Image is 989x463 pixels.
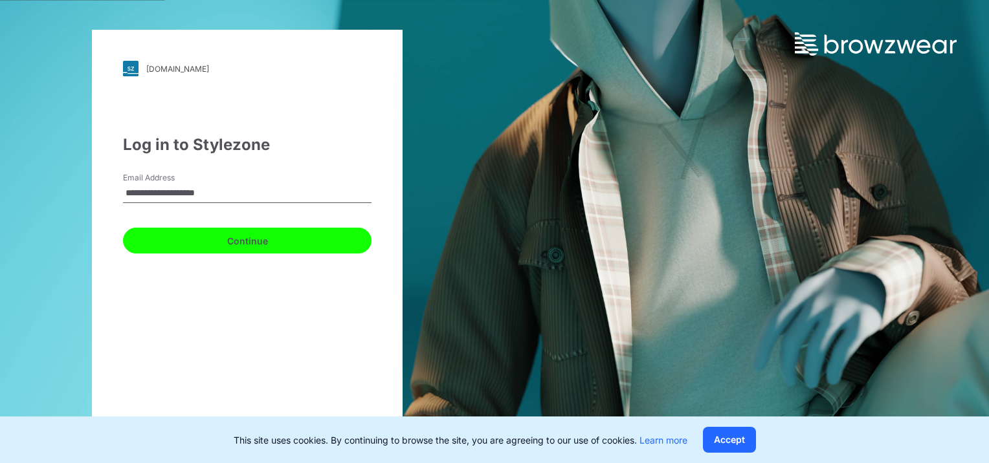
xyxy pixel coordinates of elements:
label: Email Address [123,172,214,184]
p: This site uses cookies. By continuing to browse the site, you are agreeing to our use of cookies. [234,433,687,447]
a: [DOMAIN_NAME] [123,61,372,76]
button: Accept [703,427,756,453]
button: Continue [123,228,372,253]
div: [DOMAIN_NAME] [146,64,209,74]
a: Learn more [639,435,687,446]
img: browzwear-logo.73288ffb.svg [795,32,957,56]
div: Log in to Stylezone [123,133,372,156]
img: svg+xml;base64,PHN2ZyB3aWR0aD0iMjgiIGhlaWdodD0iMjgiIHZpZXdCb3g9IjAgMCAyOCAyOCIgZmlsbD0ibm9uZSIgeG... [123,61,139,76]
